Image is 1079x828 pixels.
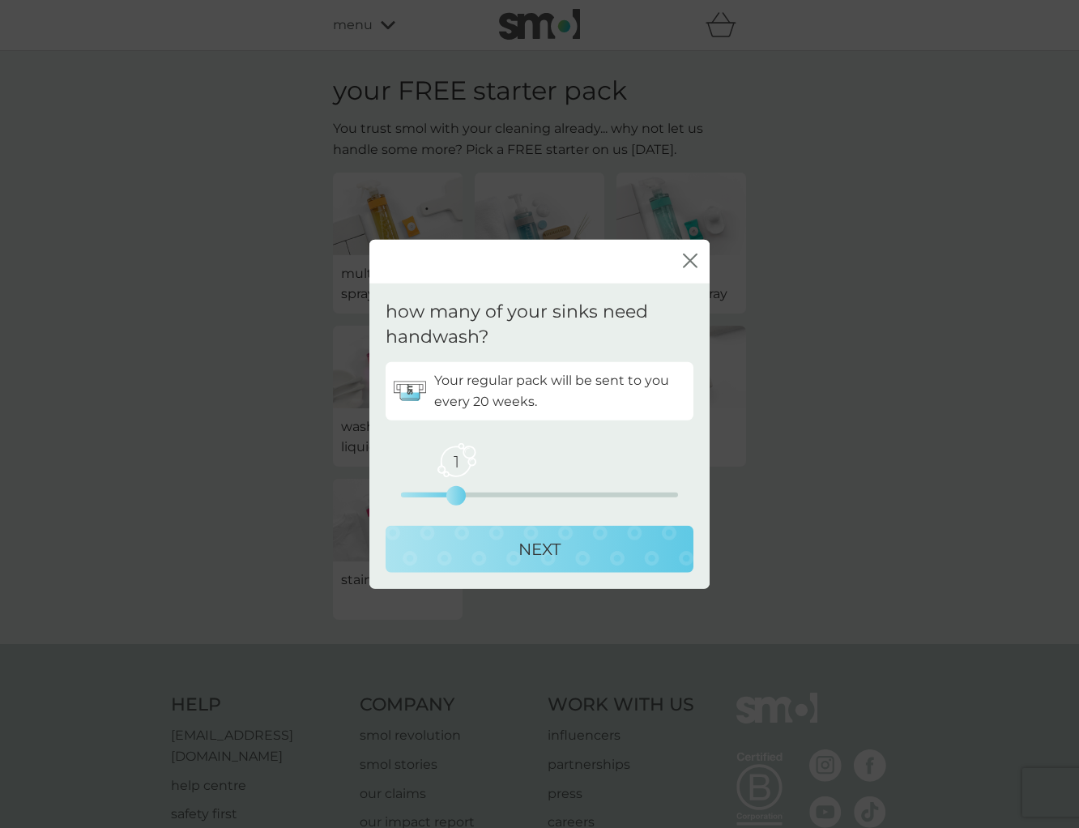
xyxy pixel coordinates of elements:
button: NEXT [386,525,693,572]
button: close [683,253,697,270]
p: how many of your sinks need handwash? [386,300,693,350]
p: Your regular pack will be sent to you every 20 weeks. [434,370,685,412]
span: 1 [436,441,476,481]
p: NEXT [518,536,561,561]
